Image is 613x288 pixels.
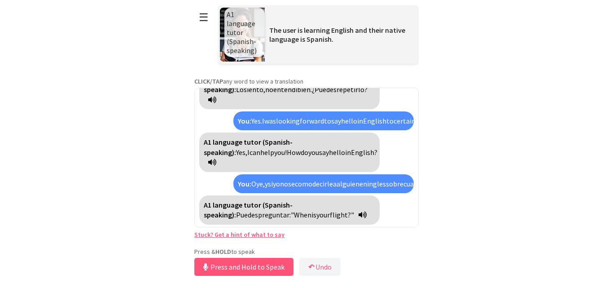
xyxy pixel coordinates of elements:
[300,116,324,125] span: forward
[265,85,273,94] span: no
[233,111,414,130] div: Click to translate
[273,85,297,94] span: entendí
[386,116,394,125] span: to
[312,85,337,94] span: ¿Puedes
[329,148,345,157] span: hello
[312,179,333,188] span: decirle
[268,179,273,188] span: si
[308,262,314,271] b: ↶
[324,116,331,125] span: to
[297,85,312,94] span: bien.
[288,179,295,188] span: se
[386,179,403,188] span: sobre
[204,200,293,219] strong: A1 language tutor (Spanish-speaking):
[357,116,363,125] span: in
[276,116,300,125] span: looking
[250,148,260,157] span: can
[269,26,405,44] span: The user is learning English and their native language is Spanish.
[194,6,213,29] button: ☰
[308,148,319,157] span: you
[299,258,341,276] button: ↶Undo
[199,133,380,172] div: Click to translate
[238,179,251,188] strong: You:
[331,116,341,125] span: say
[367,179,386,188] span: ingles
[194,230,285,239] a: Stuck? Get a hint of what to say
[264,116,276,125] span: was
[273,179,280,188] span: yo
[233,174,414,193] div: Click to translate
[341,116,357,125] span: hello
[251,179,265,188] span: Oye,
[265,179,268,188] span: y
[403,179,425,188] span: cuando
[194,77,419,85] p: any word to view a translation
[244,85,265,94] span: siento,
[194,77,223,85] strong: CLICK/TAP
[236,148,247,157] span: Yes,
[194,248,419,256] p: Press & to speak
[274,148,287,157] span: you!
[351,148,377,157] span: English?
[236,85,244,94] span: Lo
[301,148,308,157] span: do
[287,148,301,157] span: How
[295,179,312,188] span: como
[260,148,274,157] span: help
[337,179,359,188] span: alguien
[280,179,288,188] span: no
[199,70,380,109] div: Click to translate
[330,210,354,219] span: flight?"
[291,210,311,219] span: "When
[194,258,293,276] button: Press and Hold to Speak
[337,85,368,94] span: repetirlo?
[359,179,367,188] span: en
[199,195,380,225] div: Click to translate
[247,148,250,157] span: I
[236,210,258,219] span: Puedes
[227,10,257,55] span: A1 language tutor (Spanish-speaking)
[333,179,337,188] span: a
[258,210,291,219] span: preguntar:
[220,8,265,62] img: Scenario Image
[215,248,231,256] strong: HOLD
[363,116,386,125] span: English
[345,148,351,157] span: in
[311,210,316,219] span: is
[251,116,262,125] span: Yes.
[319,148,329,157] span: say
[394,116,416,125] span: certain
[204,137,293,156] strong: A1 language tutor (Spanish-speaking):
[262,116,264,125] span: I
[238,116,251,125] strong: You:
[416,116,438,125] span: people.
[316,210,330,219] span: your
